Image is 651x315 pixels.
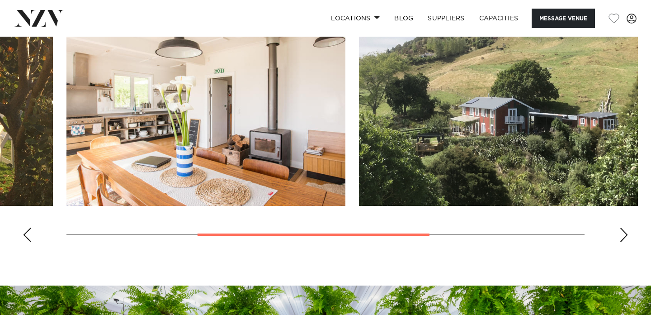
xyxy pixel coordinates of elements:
[532,9,595,28] button: Message Venue
[472,9,526,28] a: Capacities
[14,10,64,26] img: nzv-logo.png
[387,9,420,28] a: BLOG
[420,9,472,28] a: SUPPLIERS
[324,9,387,28] a: Locations
[66,1,345,206] swiper-slide: 2 / 4
[359,1,638,206] swiper-slide: 3 / 4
